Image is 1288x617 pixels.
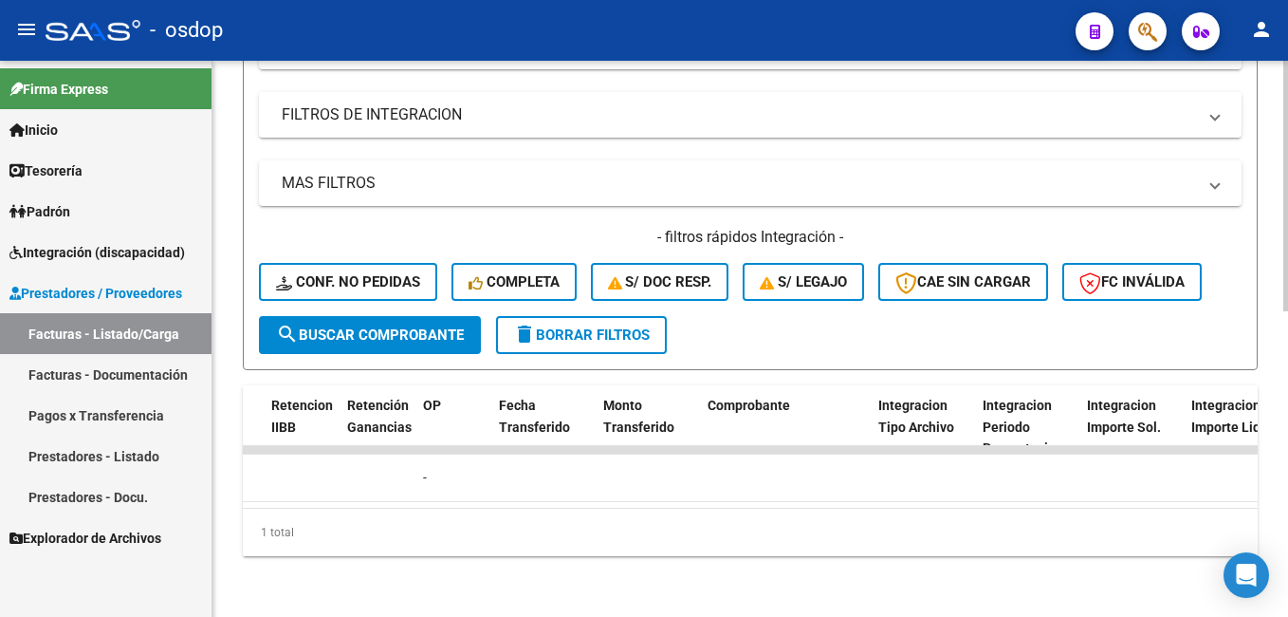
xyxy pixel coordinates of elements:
span: Completa [469,273,560,290]
datatable-header-cell: Monto Transferido [596,385,700,469]
button: Borrar Filtros [496,316,667,354]
datatable-header-cell: Integracion Tipo Archivo [871,385,975,469]
datatable-header-cell: Integracion Periodo Presentacion [975,385,1079,469]
mat-icon: delete [513,323,536,346]
span: Tesorería [9,160,83,181]
datatable-header-cell: Comprobante [700,385,871,469]
button: Buscar Comprobante [259,316,481,354]
span: Padrón [9,201,70,222]
span: Comprobante [708,398,790,413]
datatable-header-cell: Retención Ganancias [340,385,415,469]
span: Firma Express [9,79,108,100]
span: Conf. no pedidas [276,273,420,290]
div: Open Intercom Messenger [1224,552,1269,598]
button: FC Inválida [1062,263,1202,301]
span: Integración (discapacidad) [9,242,185,263]
button: Conf. no pedidas [259,263,437,301]
mat-panel-title: FILTROS DE INTEGRACION [282,104,1196,125]
button: S/ Doc Resp. [591,263,729,301]
span: CAE SIN CARGAR [895,273,1031,290]
span: Monto Transferido [603,398,674,435]
span: Explorador de Archivos [9,528,161,549]
mat-expansion-panel-header: MAS FILTROS [259,160,1242,206]
span: Integracion Periodo Presentacion [983,398,1063,457]
datatable-header-cell: Retencion IIBB [264,385,340,469]
span: Borrar Filtros [513,327,650,344]
span: Fecha Transferido [499,398,570,435]
span: - osdop [150,9,223,51]
mat-panel-title: MAS FILTROS [282,173,1196,194]
button: CAE SIN CARGAR [878,263,1048,301]
span: Buscar Comprobante [276,327,464,344]
span: FC Inválida [1079,273,1185,290]
datatable-header-cell: OP [415,385,491,469]
span: OP [423,398,441,413]
mat-expansion-panel-header: FILTROS DE INTEGRACION [259,92,1242,138]
mat-icon: person [1250,18,1273,41]
button: Completa [451,263,577,301]
span: Integracion Importe Liq. [1191,398,1264,435]
span: Retención Ganancias [347,398,412,435]
span: S/ Doc Resp. [608,273,712,290]
datatable-header-cell: Integracion Importe Liq. [1184,385,1288,469]
span: Prestadores / Proveedores [9,283,182,304]
mat-icon: menu [15,18,38,41]
span: Retencion IIBB [271,398,333,435]
datatable-header-cell: Fecha Transferido [491,385,596,469]
span: S/ legajo [760,273,847,290]
button: S/ legajo [743,263,864,301]
span: Inicio [9,120,58,140]
span: Integracion Tipo Archivo [878,398,954,435]
mat-icon: search [276,323,299,346]
span: Integracion Importe Sol. [1087,398,1161,435]
datatable-header-cell: Integracion Importe Sol. [1079,385,1184,469]
div: 1 total [243,509,1258,556]
h4: - filtros rápidos Integración - [259,227,1242,248]
span: - [423,470,427,485]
